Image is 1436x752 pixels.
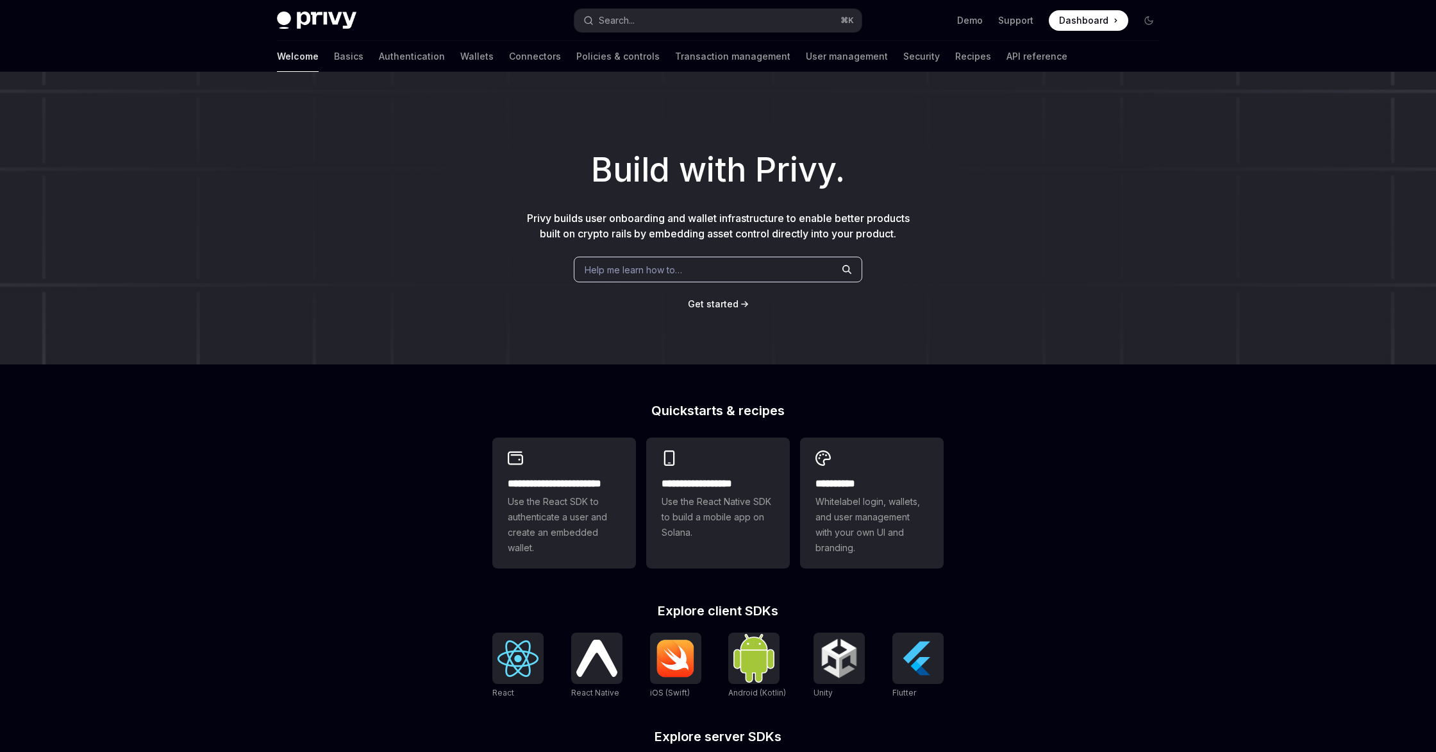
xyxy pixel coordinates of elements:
[840,15,854,26] span: ⌘ K
[814,688,833,697] span: Unity
[955,41,991,72] a: Recipes
[728,688,786,697] span: Android (Kotlin)
[892,633,944,699] a: FlutterFlutter
[728,633,786,699] a: Android (Kotlin)Android (Kotlin)
[571,633,622,699] a: React NativeReact Native
[599,13,635,28] div: Search...
[1049,10,1128,31] a: Dashboard
[688,298,739,309] span: Get started
[508,494,621,556] span: Use the React SDK to authenticate a user and create an embedded wallet.
[675,41,790,72] a: Transaction management
[819,638,860,679] img: Unity
[814,633,865,699] a: UnityUnity
[1139,10,1159,31] button: Toggle dark mode
[815,494,928,556] span: Whitelabel login, wallets, and user management with your own UI and branding.
[460,41,494,72] a: Wallets
[800,438,944,568] a: **** *****Whitelabel login, wallets, and user management with your own UI and branding.
[1059,14,1108,27] span: Dashboard
[492,633,544,699] a: ReactReact
[334,41,363,72] a: Basics
[898,638,939,679] img: Flutter
[574,9,862,32] button: Search...⌘K
[585,263,682,277] span: Help me learn how to…
[650,633,701,699] a: iOS (Swift)iOS (Swift)
[733,634,774,682] img: Android (Kotlin)
[21,145,1415,195] h1: Build with Privy.
[379,41,445,72] a: Authentication
[662,494,774,540] span: Use the React Native SDK to build a mobile app on Solana.
[509,41,561,72] a: Connectors
[492,688,514,697] span: React
[646,438,790,568] a: **** **** **** ***Use the React Native SDK to build a mobile app on Solana.
[492,730,944,743] h2: Explore server SDKs
[688,298,739,311] a: Get started
[277,41,319,72] a: Welcome
[957,14,983,27] a: Demo
[527,212,910,240] span: Privy builds user onboarding and wallet infrastructure to enable better products built on crypto ...
[576,41,660,72] a: Policies & controls
[998,14,1033,27] a: Support
[571,688,619,697] span: React Native
[497,640,538,677] img: React
[655,639,696,678] img: iOS (Swift)
[650,688,690,697] span: iOS (Swift)
[277,12,356,30] img: dark logo
[903,41,940,72] a: Security
[492,404,944,417] h2: Quickstarts & recipes
[1006,41,1067,72] a: API reference
[576,640,617,676] img: React Native
[892,688,916,697] span: Flutter
[492,604,944,617] h2: Explore client SDKs
[806,41,888,72] a: User management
